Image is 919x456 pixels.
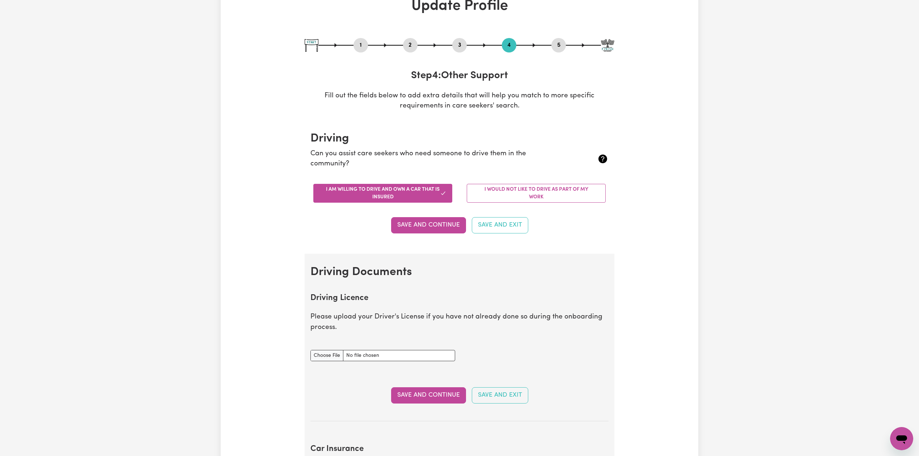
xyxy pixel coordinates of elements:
button: Go to step 1 [353,41,368,50]
button: Go to step 3 [452,41,467,50]
button: Save and Exit [472,387,528,403]
h2: Driving Licence [310,294,609,303]
h2: Driving [310,132,609,145]
button: Go to step 5 [551,41,566,50]
button: I am willing to drive and own a car that is insured [313,184,452,203]
h3: Step 4 : Other Support [305,70,614,82]
p: Fill out the fields below to add extra details that will help you match to more specific requirem... [305,91,614,112]
p: Can you assist care seekers who need someone to drive them in the community? [310,149,559,170]
button: Save and Continue [391,387,466,403]
p: Please upload your Driver's License if you have not already done so during the onboarding process. [310,312,609,333]
h2: Car Insurance [310,444,609,454]
button: Go to step 2 [403,41,418,50]
button: Go to step 4 [502,41,516,50]
button: Save and Continue [391,217,466,233]
button: I would not like to drive as part of my work [467,184,606,203]
h2: Driving Documents [310,265,609,279]
iframe: Button to launch messaging window [890,427,913,450]
button: Save and Exit [472,217,528,233]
